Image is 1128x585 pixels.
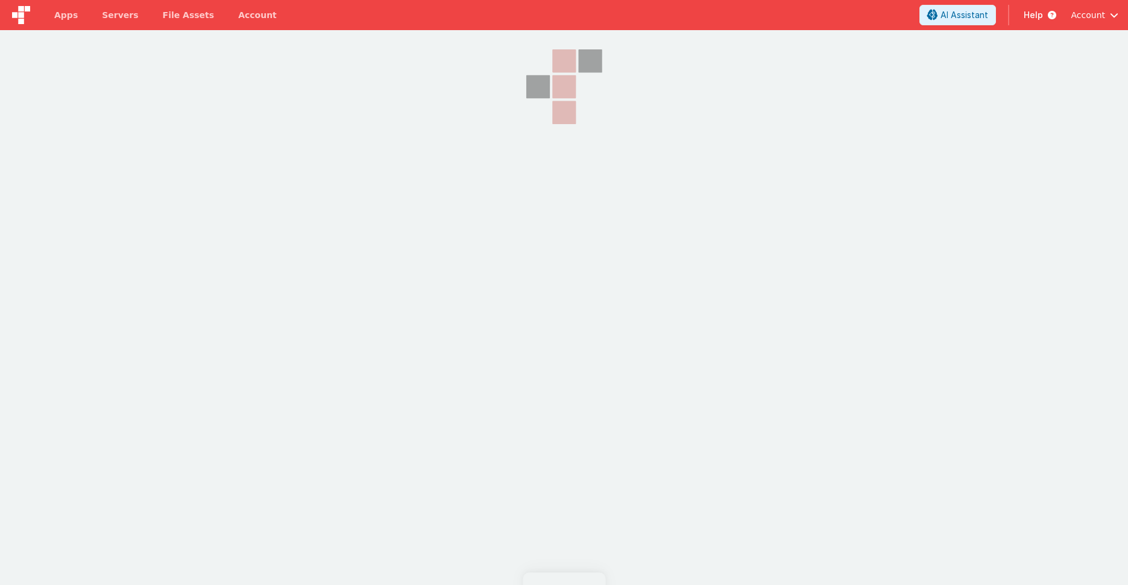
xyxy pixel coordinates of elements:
[163,9,215,21] span: File Assets
[919,5,996,25] button: AI Assistant
[1071,9,1105,21] span: Account
[1024,9,1043,21] span: Help
[941,9,988,21] span: AI Assistant
[1071,9,1118,21] button: Account
[102,9,138,21] span: Servers
[54,9,78,21] span: Apps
